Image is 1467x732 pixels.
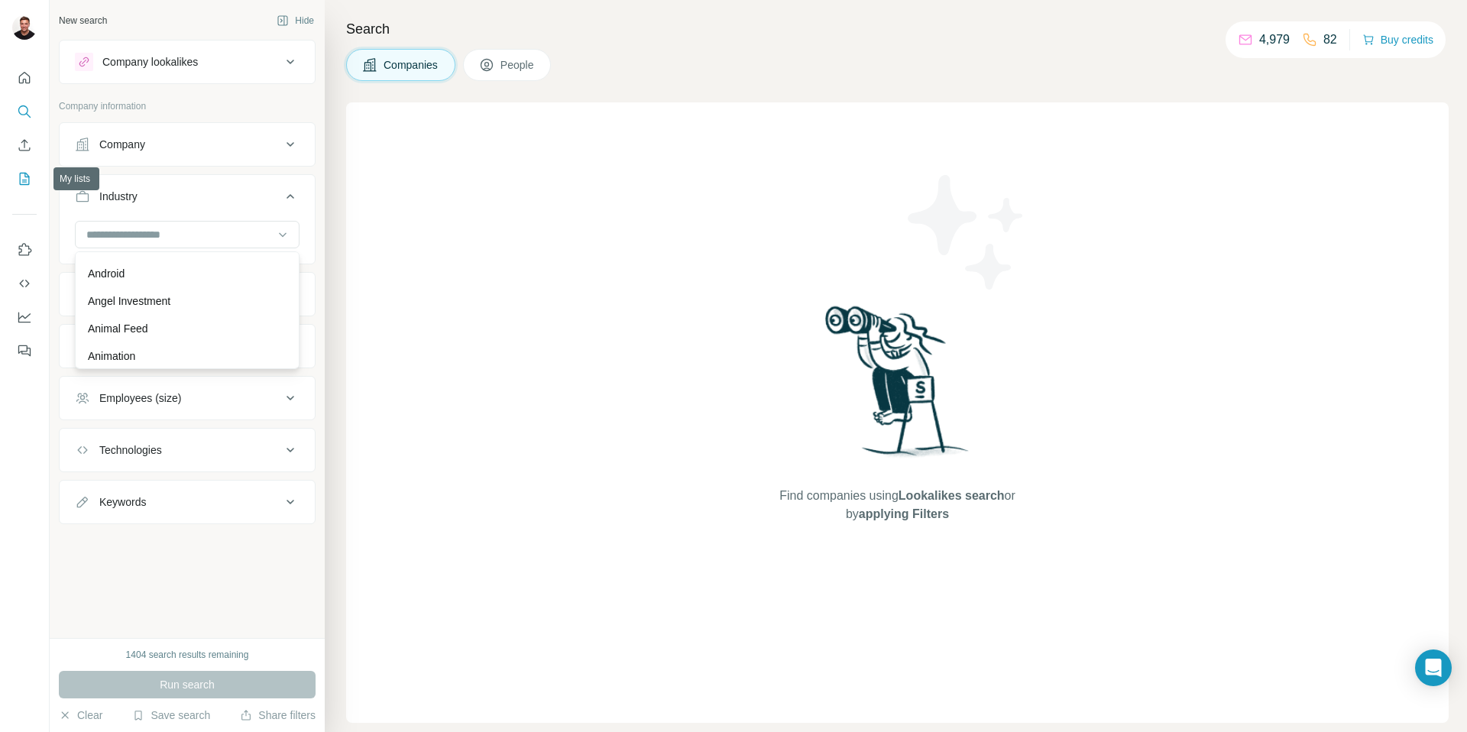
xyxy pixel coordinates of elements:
[775,487,1019,523] span: Find companies using or by
[384,57,439,73] span: Companies
[1323,31,1337,49] p: 82
[60,44,315,80] button: Company lookalikes
[60,276,315,313] button: HQ location
[240,708,316,723] button: Share filters
[102,54,198,70] div: Company lookalikes
[88,293,170,309] p: Angel Investment
[266,9,325,32] button: Hide
[99,137,145,152] div: Company
[60,484,315,520] button: Keywords
[12,131,37,159] button: Enrich CSV
[88,348,135,364] p: Animation
[12,337,37,364] button: Feedback
[12,270,37,297] button: Use Surfe API
[59,14,107,28] div: New search
[899,489,1005,502] span: Lookalikes search
[12,64,37,92] button: Quick start
[346,18,1449,40] h4: Search
[132,708,210,723] button: Save search
[12,98,37,125] button: Search
[99,390,181,406] div: Employees (size)
[12,165,37,193] button: My lists
[99,189,138,204] div: Industry
[1362,29,1433,50] button: Buy credits
[1259,31,1290,49] p: 4,979
[126,648,249,662] div: 1404 search results remaining
[60,380,315,416] button: Employees (size)
[1415,649,1452,686] div: Open Intercom Messenger
[60,432,315,468] button: Technologies
[60,328,315,364] button: Annual revenue ($)
[12,15,37,40] img: Avatar
[898,164,1035,301] img: Surfe Illustration - Stars
[88,266,125,281] p: Android
[59,708,102,723] button: Clear
[99,494,146,510] div: Keywords
[88,321,148,336] p: Animal Feed
[500,57,536,73] span: People
[818,302,977,472] img: Surfe Illustration - Woman searching with binoculars
[60,178,315,221] button: Industry
[12,303,37,331] button: Dashboard
[99,442,162,458] div: Technologies
[12,236,37,264] button: Use Surfe on LinkedIn
[59,99,316,113] p: Company information
[859,507,949,520] span: applying Filters
[60,126,315,163] button: Company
